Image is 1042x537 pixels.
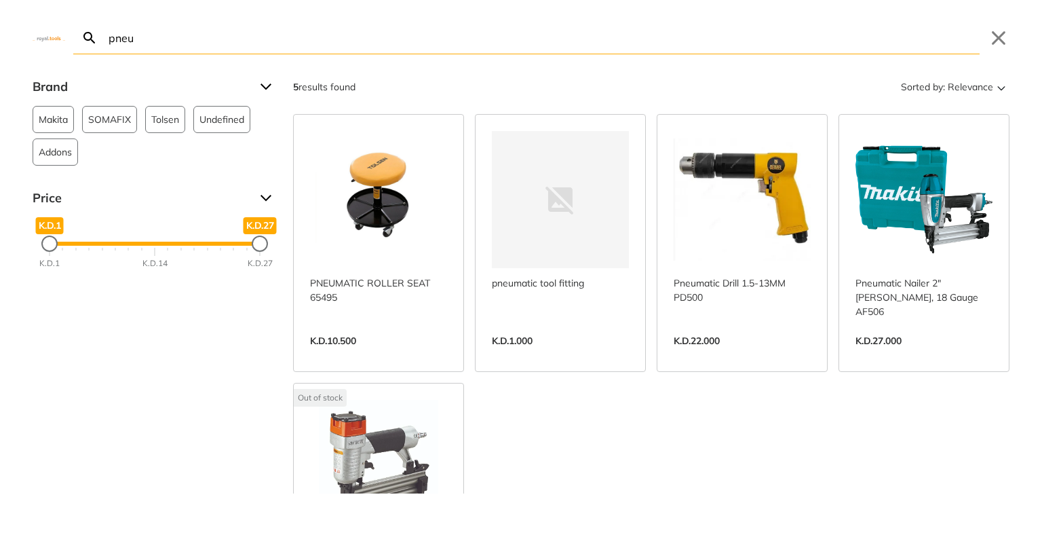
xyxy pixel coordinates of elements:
button: Undefined [193,106,250,133]
span: Makita [39,107,68,132]
svg: Search [81,30,98,46]
span: Brand [33,76,250,98]
span: Price [33,187,250,209]
div: Minimum Price [41,236,58,252]
button: Addons [33,138,78,166]
span: Relevance [948,76,993,98]
span: SOMAFIX [88,107,131,132]
input: Search… [106,22,980,54]
span: Undefined [199,107,244,132]
button: SOMAFIX [82,106,137,133]
div: Maximum Price [252,236,268,252]
button: Close [988,27,1009,49]
button: Sorted by:Relevance Sort [898,76,1009,98]
button: Makita [33,106,74,133]
div: K.D.14 [142,257,168,270]
div: results found [293,76,355,98]
div: Out of stock [294,389,347,407]
button: Tolsen [145,106,185,133]
div: K.D.1 [39,257,60,270]
div: K.D.27 [248,257,273,270]
img: Close [33,35,65,41]
span: Addons [39,139,72,165]
span: Tolsen [151,107,179,132]
strong: 5 [293,81,298,93]
svg: Sort [993,79,1009,95]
